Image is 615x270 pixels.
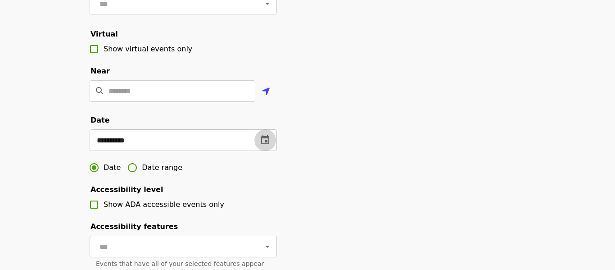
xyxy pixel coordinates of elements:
[142,162,182,173] span: Date range
[90,30,118,38] span: Virtual
[90,116,110,124] span: Date
[262,86,270,97] i: location-arrow icon
[90,67,110,75] span: Near
[104,45,192,53] span: Show virtual events only
[254,129,276,151] button: change date
[109,80,255,102] input: Location
[96,87,103,95] i: search icon
[90,185,163,194] span: Accessibility level
[104,162,121,173] span: Date
[255,81,277,103] button: Use my location
[90,222,178,231] span: Accessibility features
[261,240,274,253] button: Open
[104,200,224,209] span: Show ADA accessible events only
